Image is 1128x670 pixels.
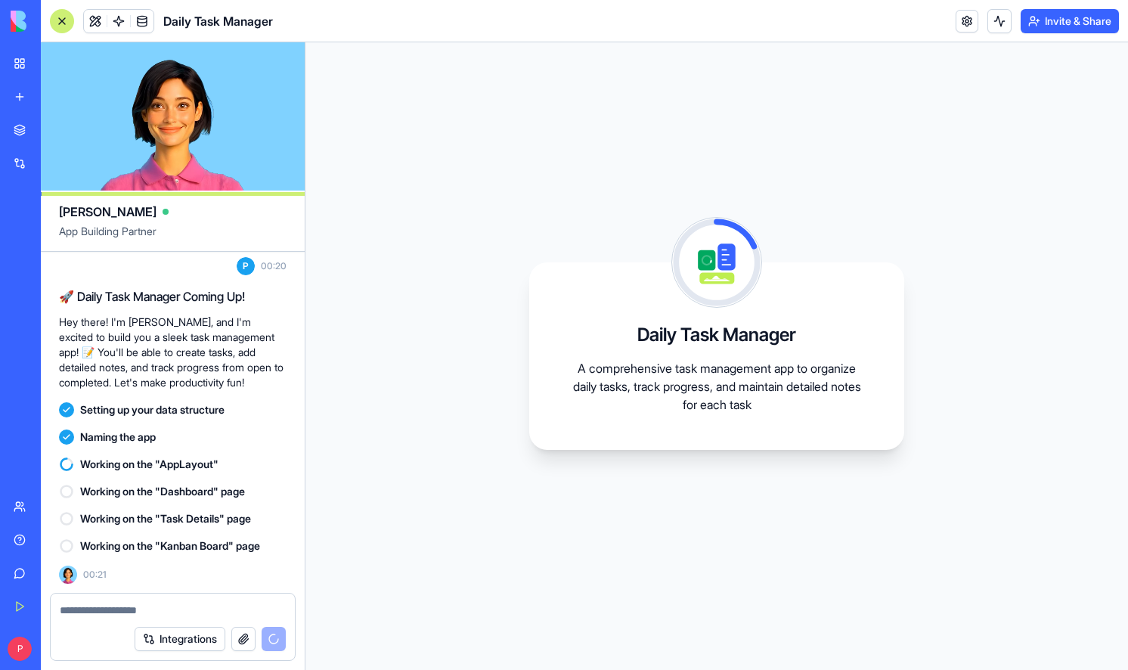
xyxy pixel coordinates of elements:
[80,430,156,445] span: Naming the app
[237,257,255,275] span: P
[59,566,77,584] img: Ella_00000_wcx2te.png
[11,11,104,32] img: logo
[163,12,273,30] span: Daily Task Manager
[59,203,156,221] span: [PERSON_NAME]
[59,224,287,251] span: App Building Partner
[566,359,868,414] p: A comprehensive task management app to organize daily tasks, track progress, and maintain detaile...
[135,627,225,651] button: Integrations
[59,315,287,390] p: Hey there! I'm [PERSON_NAME], and I'm excited to build you a sleek task management app! 📝 You'll ...
[80,484,245,499] span: Working on the "Dashboard" page
[80,402,225,417] span: Setting up your data structure
[637,323,796,347] h3: Daily Task Manager
[83,569,107,581] span: 00:21
[261,260,287,272] span: 00:20
[8,637,32,661] span: P
[59,287,287,306] h2: 🚀 Daily Task Manager Coming Up!
[1021,9,1119,33] button: Invite & Share
[80,457,218,472] span: Working on the "AppLayout"
[80,538,260,554] span: Working on the "Kanban Board" page
[80,511,251,526] span: Working on the "Task Details" page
